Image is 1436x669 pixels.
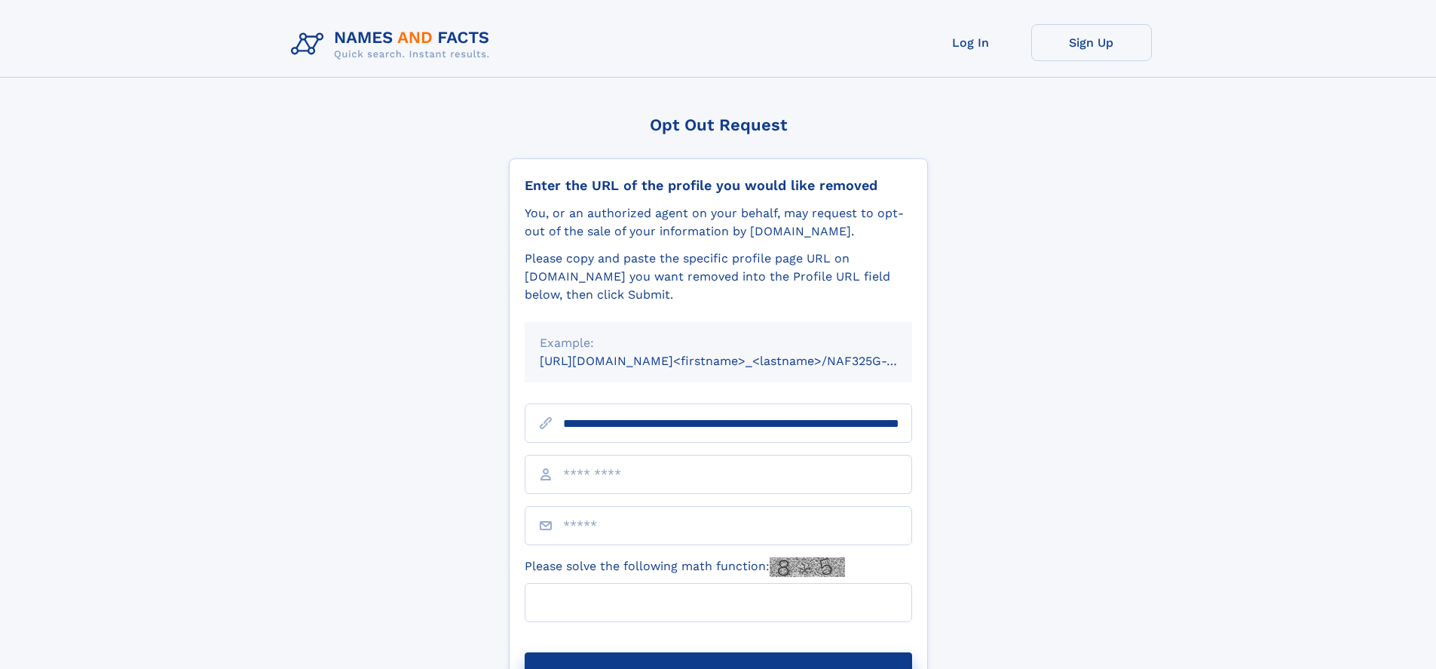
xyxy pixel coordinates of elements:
[509,115,928,134] div: Opt Out Request
[285,24,502,65] img: Logo Names and Facts
[540,354,941,368] small: [URL][DOMAIN_NAME]<firstname>_<lastname>/NAF325G-xxxxxxxx
[911,24,1031,61] a: Log In
[1031,24,1152,61] a: Sign Up
[525,557,845,577] label: Please solve the following math function:
[525,204,912,241] div: You, or an authorized agent on your behalf, may request to opt-out of the sale of your informatio...
[525,177,912,194] div: Enter the URL of the profile you would like removed
[525,250,912,304] div: Please copy and paste the specific profile page URL on [DOMAIN_NAME] you want removed into the Pr...
[540,334,897,352] div: Example:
